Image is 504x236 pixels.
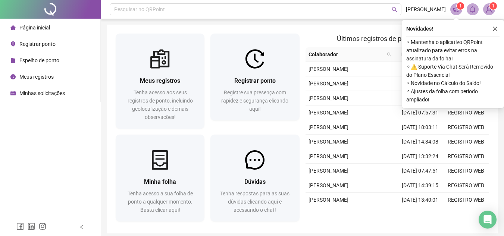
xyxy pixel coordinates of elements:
td: REGISTRO WEB [443,178,489,193]
span: Últimos registros de ponto sincronizados [337,35,457,43]
span: file [10,58,16,63]
span: Registrar ponto [234,77,276,84]
span: left [79,224,84,230]
a: Meus registrosTenha acesso aos seus registros de ponto, incluindo geolocalização e demais observa... [116,34,204,129]
sup: Atualize o seu contato no menu Meus Dados [489,2,497,10]
span: [PERSON_NAME] [309,124,348,130]
span: [PERSON_NAME] [406,5,446,13]
span: Registre sua presença com rapidez e segurança clicando aqui! [221,89,288,112]
span: home [10,25,16,30]
td: [DATE] 14:34:08 [397,135,443,149]
td: REGISTRO WEB [443,207,489,222]
td: [DATE] 14:31:37 [397,76,443,91]
span: Tenha respostas para as suas dúvidas clicando aqui e acessando o chat! [220,191,289,213]
td: REGISTRO WEB [443,135,489,149]
span: search [392,7,397,12]
span: schedule [10,91,16,96]
span: Tenha acesso aos seus registros de ponto, incluindo geolocalização e demais observações! [128,89,193,120]
div: Open Intercom Messenger [479,211,497,229]
td: [DATE] 13:40:01 [397,193,443,207]
td: [DATE] 08:09:22 [397,207,443,222]
span: bell [469,6,476,13]
span: ⚬ Novidade no Cálculo do Saldo! [406,79,500,87]
span: [PERSON_NAME] [309,153,348,159]
td: REGISTRO WEB [443,120,489,135]
span: Meus registros [19,74,54,80]
span: Minhas solicitações [19,90,65,96]
span: [PERSON_NAME] [309,95,348,101]
td: REGISTRO WEB [443,106,489,120]
span: clock-circle [10,74,16,79]
td: REGISTRO WEB [443,193,489,207]
span: Data/Hora [397,50,430,59]
span: [PERSON_NAME] [309,139,348,145]
span: ⚬ Mantenha o aplicativo QRPoint atualizado para evitar erros na assinatura da folha! [406,38,500,63]
td: [DATE] 14:39:15 [397,178,443,193]
span: [PERSON_NAME] [309,182,348,188]
span: [PERSON_NAME] [309,168,348,174]
span: close [492,26,498,31]
td: [DATE] 18:01:49 [397,62,443,76]
span: ⚬ Ajustes da folha com período ampliado! [406,87,500,104]
td: [DATE] 13:32:24 [397,149,443,164]
span: ⚬ ⚠️ Suporte Via Chat Será Removido do Plano Essencial [406,63,500,79]
span: [PERSON_NAME] [309,110,348,116]
sup: 1 [457,2,464,10]
td: [DATE] 07:47:51 [397,164,443,178]
td: [DATE] 18:03:11 [397,120,443,135]
span: [PERSON_NAME] [309,81,348,86]
td: [DATE] 13:30:09 [397,91,443,106]
span: Colaborador [309,50,384,59]
span: Tenha acesso a sua folha de ponto a qualquer momento. Basta clicar aqui! [128,191,193,213]
img: 93076 [483,4,495,15]
a: Registrar pontoRegistre sua presença com rapidez e segurança clicando aqui! [210,34,299,120]
span: Espelho de ponto [19,57,59,63]
span: search [385,49,393,60]
span: 1 [459,3,462,9]
th: Data/Hora [394,47,439,62]
span: linkedin [28,223,35,230]
span: Página inicial [19,25,50,31]
span: notification [453,6,460,13]
span: 1 [492,3,495,9]
span: Novidades ! [406,25,433,33]
td: REGISTRO WEB [443,164,489,178]
span: Minha folha [144,178,176,185]
span: Dúvidas [244,178,266,185]
span: environment [10,41,16,47]
td: [DATE] 07:57:31 [397,106,443,120]
span: instagram [39,223,46,230]
span: facebook [16,223,24,230]
td: REGISTRO WEB [443,149,489,164]
span: [PERSON_NAME] [309,66,348,72]
span: Registrar ponto [19,41,56,47]
a: Minha folhaTenha acesso a sua folha de ponto a qualquer momento. Basta clicar aqui! [116,135,204,221]
a: DúvidasTenha respostas para as suas dúvidas clicando aqui e acessando o chat! [210,135,299,221]
span: Meus registros [140,77,180,84]
span: search [387,52,391,57]
span: [PERSON_NAME] [309,197,348,203]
